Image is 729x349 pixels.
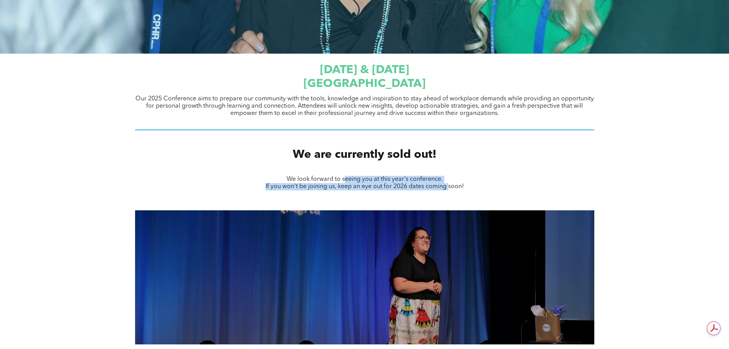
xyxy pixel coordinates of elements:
span: We look forward to seeing you at this year's conference. [287,176,443,182]
span: Our 2025 Conference aims to prepare our community with the tools, knowledge and inspiration to st... [135,96,594,116]
span: [DATE] & [DATE] [320,64,409,76]
span: We are currently sold out! [293,149,437,161]
span: If you won't be joining us, keep an eye out for 2026 dates coming soon! [266,184,464,190]
span: [GEOGRAPHIC_DATA] [303,78,426,90]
